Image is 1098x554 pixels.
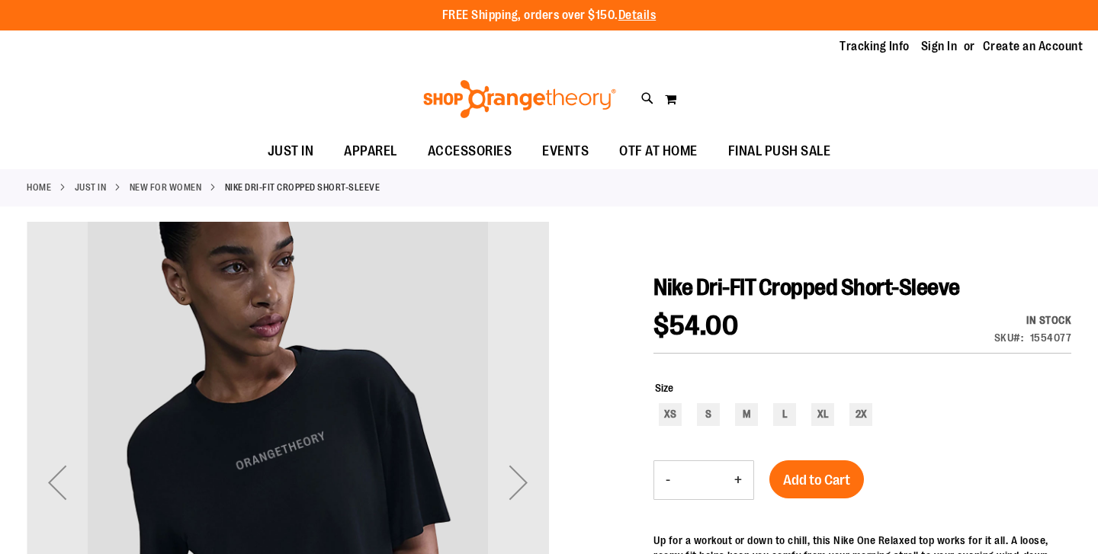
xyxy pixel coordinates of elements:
[994,312,1072,328] div: In stock
[769,460,864,498] button: Add to Cart
[921,38,958,55] a: Sign In
[682,462,723,498] input: Product quantity
[723,461,753,499] button: Increase product quantity
[619,134,698,168] span: OTF AT HOME
[994,312,1072,328] div: Availability
[428,134,512,168] span: ACCESSORIES
[344,134,397,168] span: APPAREL
[994,331,1024,344] strong: SKU
[225,181,380,194] strong: Nike Dri-FIT Cropped Short-Sleeve
[442,7,657,24] p: FREE Shipping, orders over $150.
[421,80,618,118] img: Shop Orangetheory
[542,134,589,168] span: EVENTS
[653,274,960,300] span: Nike Dri-FIT Cropped Short-Sleeve
[659,403,682,426] div: XS
[773,403,796,426] div: L
[268,134,314,168] span: JUST IN
[75,181,107,194] a: JUST IN
[655,382,673,394] span: Size
[653,310,738,341] span: $54.00
[783,472,850,488] span: Add to Cart
[618,8,657,22] a: Details
[1030,330,1072,345] div: 1554077
[697,403,720,426] div: S
[27,181,51,194] a: Home
[130,181,202,194] a: New for Women
[849,403,872,426] div: 2X
[654,461,682,499] button: Decrease product quantity
[983,38,1084,55] a: Create an Account
[735,403,758,426] div: M
[728,134,831,168] span: FINAL PUSH SALE
[811,403,834,426] div: XL
[840,38,910,55] a: Tracking Info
